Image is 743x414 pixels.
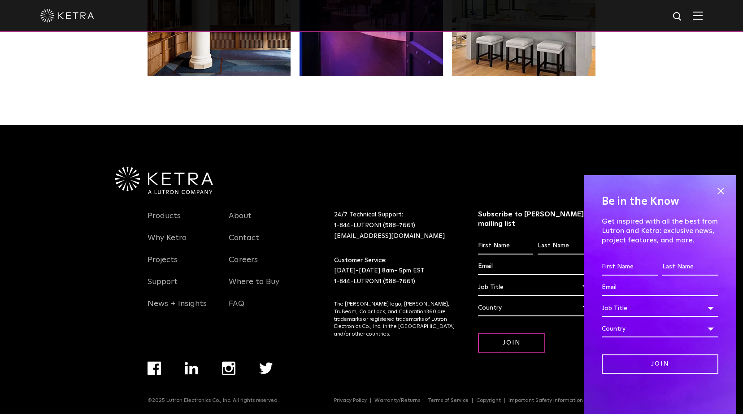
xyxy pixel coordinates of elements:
img: twitter [259,362,273,374]
input: Join [478,333,545,353]
a: 1-844-LUTRON1 (588-7661) [334,222,415,229]
a: Privacy Policy [330,398,371,403]
a: Careers [229,255,258,276]
input: Email [602,279,718,296]
img: linkedin [185,362,199,375]
input: First Name [478,237,533,254]
div: Navigation Menu [148,210,216,319]
a: Terms of Service [424,398,473,403]
div: Navigation Menu [148,362,297,397]
input: Join [602,354,718,374]
div: Navigation Menu [229,210,297,319]
p: 24/7 Technical Support: [334,210,456,241]
a: 1-844-LUTRON1 (588-7661) [334,278,415,285]
a: Products [148,211,181,232]
input: First Name [602,259,658,276]
div: Country [602,320,718,337]
p: ©2025 Lutron Electronics Co., Inc. All rights reserved. [148,397,279,404]
a: Why Ketra [148,233,187,254]
img: ketra-logo-2019-white [40,9,94,22]
p: The [PERSON_NAME] logo, [PERSON_NAME], TruBeam, Color Lock, and Calibration360 are trademarks or ... [334,301,456,338]
a: Contact [229,233,259,254]
img: search icon [672,11,683,22]
img: instagram [222,362,235,375]
a: Support [148,277,178,298]
h3: Subscribe to [PERSON_NAME]’s mailing list [478,210,593,229]
a: Where to Buy [229,277,279,298]
div: Country [478,299,593,316]
div: Navigation Menu [334,397,595,404]
a: Copyright [473,398,505,403]
input: Last Name [662,259,718,276]
a: FAQ [229,299,244,319]
p: Customer Service: [DATE]-[DATE] 8am- 5pm EST [334,255,456,287]
a: Projects [148,255,178,276]
div: Job Title [602,300,718,317]
div: Job Title [478,279,593,296]
a: [EMAIL_ADDRESS][DOMAIN_NAME] [334,233,445,239]
img: Hamburger%20Nav.svg [693,11,703,20]
img: facebook [148,362,161,375]
a: Important Safety Information [505,398,587,403]
img: Ketra-aLutronCo_White_RGB [115,167,213,194]
input: Last Name [538,237,593,254]
a: Warranty/Returns [371,398,424,403]
p: Get inspired with all the best from Lutron and Ketra: exclusive news, project features, and more. [602,217,718,245]
h4: Be in the Know [602,193,718,210]
a: About [229,211,252,232]
a: News + Insights [148,299,207,319]
input: Email [478,258,593,275]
